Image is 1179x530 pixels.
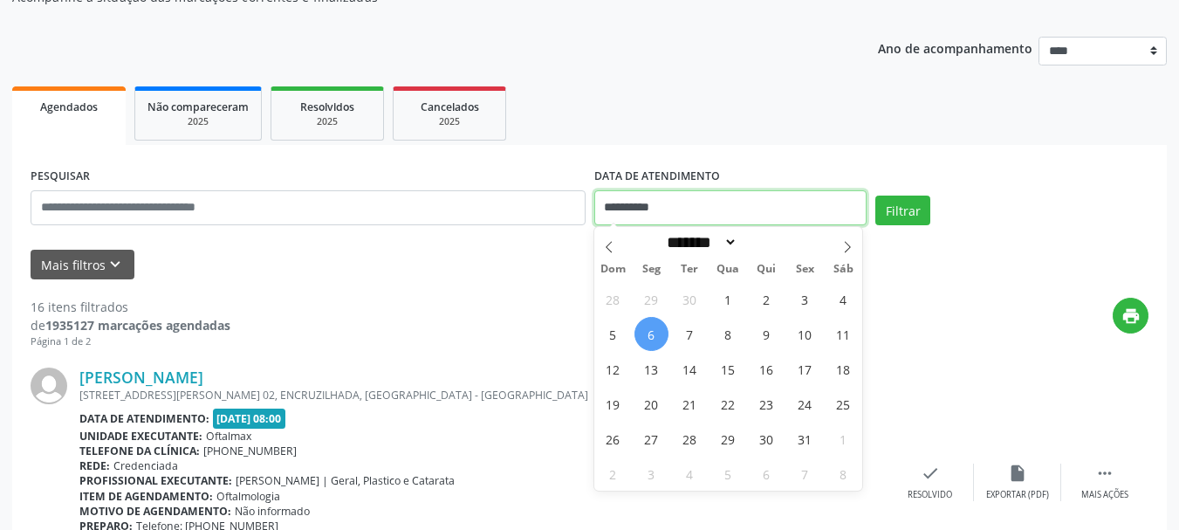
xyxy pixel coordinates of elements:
[826,282,860,316] span: Outubro 4, 2025
[824,264,862,275] span: Sáb
[634,352,668,386] span: Outubro 13, 2025
[31,368,67,404] img: img
[594,264,633,275] span: Dom
[216,489,280,504] span: Oftalmologia
[1121,306,1141,326] i: print
[1095,464,1114,483] i: 
[711,387,745,421] span: Outubro 22, 2025
[711,282,745,316] span: Outubro 1, 2025
[284,115,371,128] div: 2025
[788,387,822,421] span: Outubro 24, 2025
[750,317,784,351] span: Outubro 9, 2025
[737,233,795,251] input: Year
[709,264,747,275] span: Qua
[31,163,90,190] label: PESQUISAR
[750,422,784,456] span: Outubro 30, 2025
[79,473,232,488] b: Profissional executante:
[788,352,822,386] span: Outubro 17, 2025
[673,352,707,386] span: Outubro 14, 2025
[1008,464,1027,483] i: insert_drive_file
[750,387,784,421] span: Outubro 23, 2025
[750,282,784,316] span: Outubro 2, 2025
[31,250,134,280] button: Mais filtroskeyboard_arrow_down
[750,352,784,386] span: Outubro 16, 2025
[406,115,493,128] div: 2025
[203,444,297,458] span: [PHONE_NUMBER]
[1113,298,1148,334] button: print
[711,457,745,491] span: Novembro 5, 2025
[213,409,286,429] span: [DATE] 08:00
[788,457,822,491] span: Novembro 7, 2025
[596,387,630,421] span: Outubro 19, 2025
[79,368,203,387] a: [PERSON_NAME]
[40,100,98,114] span: Agendados
[673,422,707,456] span: Outubro 28, 2025
[826,352,860,386] span: Outubro 18, 2025
[826,387,860,421] span: Outubro 25, 2025
[788,422,822,456] span: Outubro 31, 2025
[147,115,249,128] div: 2025
[421,100,479,114] span: Cancelados
[235,504,310,519] span: Não informado
[670,264,709,275] span: Ter
[596,457,630,491] span: Novembro 2, 2025
[673,387,707,421] span: Outubro 21, 2025
[594,163,720,190] label: DATA DE ATENDIMENTO
[634,387,668,421] span: Outubro 20, 2025
[826,422,860,456] span: Novembro 1, 2025
[785,264,824,275] span: Sex
[206,429,251,444] span: Oftalmax
[878,37,1032,59] p: Ano de acompanhamento
[875,196,930,225] button: Filtrar
[673,457,707,491] span: Novembro 4, 2025
[634,422,668,456] span: Outubro 27, 2025
[826,317,860,351] span: Outubro 11, 2025
[788,282,822,316] span: Outubro 3, 2025
[921,464,940,483] i: check
[79,429,202,444] b: Unidade executante:
[673,317,707,351] span: Outubro 7, 2025
[986,489,1049,501] div: Exportar (PDF)
[632,264,670,275] span: Seg
[79,489,213,504] b: Item de agendamento:
[788,317,822,351] span: Outubro 10, 2025
[113,458,178,473] span: Credenciada
[106,255,125,274] i: keyboard_arrow_down
[673,282,707,316] span: Setembro 30, 2025
[79,444,200,458] b: Telefone da clínica:
[596,352,630,386] span: Outubro 12, 2025
[634,282,668,316] span: Setembro 29, 2025
[79,504,231,519] b: Motivo de agendamento:
[45,317,230,334] strong: 1935127 marcações agendadas
[31,316,230,334] div: de
[826,457,860,491] span: Novembro 8, 2025
[596,282,630,316] span: Setembro 28, 2025
[634,317,668,351] span: Outubro 6, 2025
[31,334,230,349] div: Página 1 de 2
[711,352,745,386] span: Outubro 15, 2025
[596,317,630,351] span: Outubro 5, 2025
[596,422,630,456] span: Outubro 26, 2025
[79,388,887,403] div: [STREET_ADDRESS][PERSON_NAME] 02, ENCRUZILHADA, [GEOGRAPHIC_DATA] - [GEOGRAPHIC_DATA]
[747,264,785,275] span: Qui
[300,100,354,114] span: Resolvidos
[661,233,738,251] select: Month
[711,317,745,351] span: Outubro 8, 2025
[711,422,745,456] span: Outubro 29, 2025
[31,298,230,316] div: 16 itens filtrados
[147,100,249,114] span: Não compareceram
[1081,489,1128,501] div: Mais ações
[634,457,668,491] span: Novembro 3, 2025
[79,458,110,473] b: Rede:
[79,411,209,426] b: Data de atendimento:
[750,457,784,491] span: Novembro 6, 2025
[908,489,952,501] div: Resolvido
[236,473,455,488] span: [PERSON_NAME] | Geral, Plastico e Catarata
